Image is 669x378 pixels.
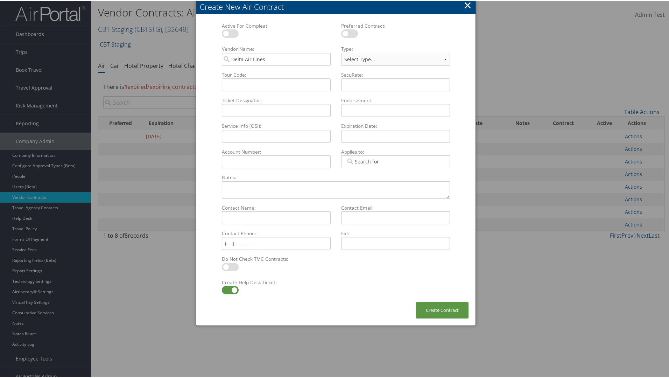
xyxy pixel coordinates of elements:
[219,148,333,155] label: Account Number:
[219,96,333,103] label: Ticket Designator:
[341,129,450,142] input: Expiration Date:
[219,204,333,211] label: Contact Name:
[341,211,450,224] input: Contact Email:
[219,229,333,236] label: Contact Phone:
[219,22,333,29] label: Active For Compleat:
[219,173,453,180] label: Notes:
[416,301,469,318] button: Create Contract
[222,155,331,168] input: Account Number:
[219,255,333,262] label: Do Not Check TMC Contracts:
[219,122,333,129] label: Service Info (OSI):
[338,229,453,236] label: Ext:
[222,103,331,116] input: Ticket Designator:
[341,103,450,116] input: Endorsement:
[222,52,331,65] input: Vendor Name:
[222,78,331,91] input: Tour Code:
[341,78,450,91] input: SecuRate:
[200,1,476,12] div: Create New Air Contract
[222,181,450,198] textarea: Notes:
[222,211,331,224] input: Contact Name:
[338,22,453,29] label: Preferred Contract:
[219,71,333,78] label: Tour Code:
[346,157,385,164] input: Applies to:
[222,129,331,142] input: Service Info (OSI):
[219,45,333,52] label: Vendor Name:
[338,122,453,129] label: Expiration Date:
[219,278,333,285] label: Create Help Desk Ticket:
[341,52,450,65] select: Type:
[338,204,453,211] label: Contact Email:
[338,45,453,52] label: Type:
[341,236,450,249] input: Ext:
[222,236,331,249] input: Contact Phone:
[338,148,453,155] label: Applies to:
[338,71,453,78] label: SecuRate:
[338,96,453,103] label: Endorsement:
